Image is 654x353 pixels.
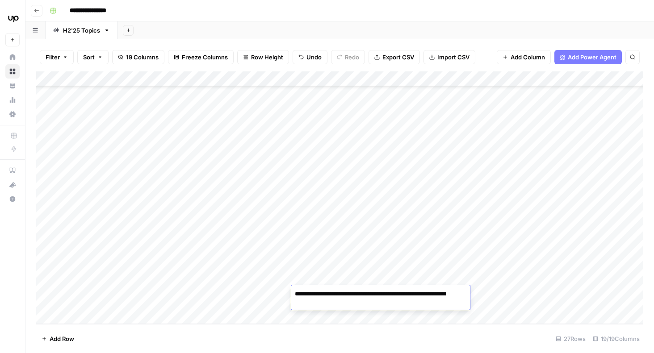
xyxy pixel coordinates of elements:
[5,10,21,26] img: Upwork Logo
[168,50,234,64] button: Freeze Columns
[46,53,60,62] span: Filter
[331,50,365,64] button: Redo
[5,64,20,79] a: Browse
[77,50,109,64] button: Sort
[589,332,643,346] div: 19/19 Columns
[345,53,359,62] span: Redo
[5,163,20,178] a: AirOps Academy
[497,50,551,64] button: Add Column
[5,107,20,121] a: Settings
[554,50,622,64] button: Add Power Agent
[251,53,283,62] span: Row Height
[369,50,420,64] button: Export CSV
[83,53,95,62] span: Sort
[63,26,100,35] div: H2'25 Topics
[511,53,545,62] span: Add Column
[5,7,20,29] button: Workspace: Upwork
[5,192,20,206] button: Help + Support
[568,53,616,62] span: Add Power Agent
[5,178,20,192] button: What's new?
[437,53,470,62] span: Import CSV
[552,332,589,346] div: 27 Rows
[126,53,159,62] span: 19 Columns
[6,178,19,191] div: What's new?
[5,79,20,93] a: Your Data
[382,53,414,62] span: Export CSV
[46,21,117,39] a: H2'25 Topics
[237,50,289,64] button: Row Height
[40,50,74,64] button: Filter
[182,53,228,62] span: Freeze Columns
[50,334,74,343] span: Add Row
[112,50,164,64] button: 19 Columns
[5,93,20,107] a: Usage
[293,50,327,64] button: Undo
[306,53,322,62] span: Undo
[36,332,80,346] button: Add Row
[5,50,20,64] a: Home
[423,50,475,64] button: Import CSV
